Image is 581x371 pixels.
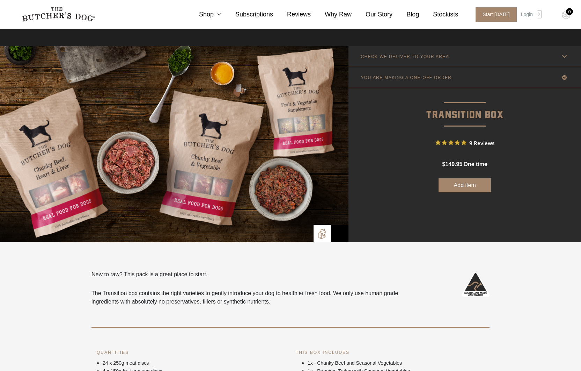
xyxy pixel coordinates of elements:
span: 149.95 [445,161,462,167]
p: Transition Box [348,88,581,123]
button: Rated 5 out of 5 stars from 9 reviews. Jump to reviews. [435,137,494,148]
a: Subscriptions [221,10,273,19]
img: TBD_Category_Icons-1.png [334,228,345,239]
span: one time [463,161,487,167]
img: TBD_Cart-Empty.png [562,10,571,20]
p: CHECK WE DELIVER TO YOUR AREA [361,54,449,59]
a: Blog [392,10,419,19]
img: TBD_Build-A-Box.png [317,229,328,239]
h6: QUANTITIES [97,349,285,356]
button: Add item [439,178,491,192]
span: 9 Reviews [469,137,494,148]
a: Shop [185,10,221,19]
p: 1x - Chunky Beef and Seasonal Vegetables [308,359,484,367]
a: YOU ARE MAKING A ONE-OFF ORDER [348,67,581,88]
span: $ [442,161,445,167]
div: 0 [566,8,573,15]
span: Start [DATE] [476,7,517,22]
a: Why Raw [311,10,352,19]
p: 24 x 250g meat discs [103,359,285,367]
a: Start [DATE] [469,7,519,22]
p: The Transition box contains the right varieties to gently introduce your dog to healthier fresh f... [91,289,410,306]
a: Stockists [419,10,458,19]
a: Reviews [273,10,311,19]
img: Australian-Made_White.png [462,270,490,298]
a: Our Story [352,10,392,19]
a: Login [519,7,542,22]
h6: THIS BOX INCLUDES [296,349,484,356]
div: New to raw? This pack is a great place to start. [91,270,410,306]
p: YOU ARE MAKING A ONE-OFF ORDER [361,75,451,80]
a: CHECK WE DELIVER TO YOUR AREA [348,46,581,67]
